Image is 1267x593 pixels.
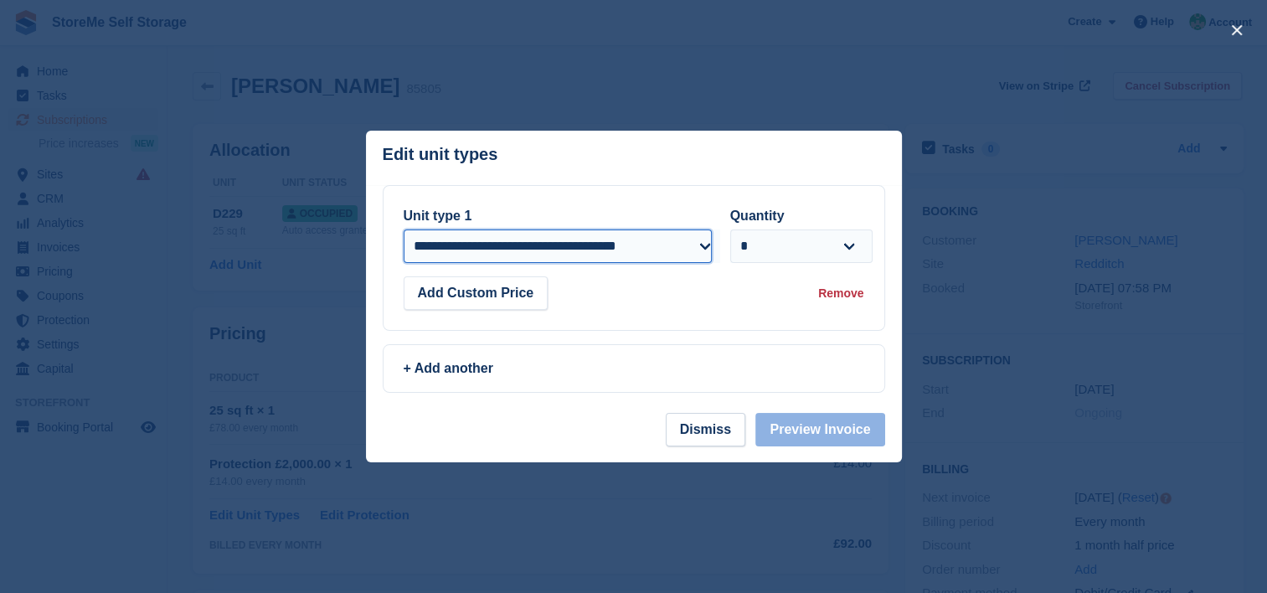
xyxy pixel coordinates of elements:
label: Unit type 1 [404,209,472,223]
button: Dismiss [666,413,745,446]
p: Edit unit types [383,145,498,164]
div: Remove [818,285,863,302]
button: Add Custom Price [404,276,549,310]
button: Preview Invoice [755,413,884,446]
div: + Add another [404,358,864,379]
button: close [1223,17,1250,44]
label: Quantity [730,209,785,223]
a: + Add another [383,344,885,393]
